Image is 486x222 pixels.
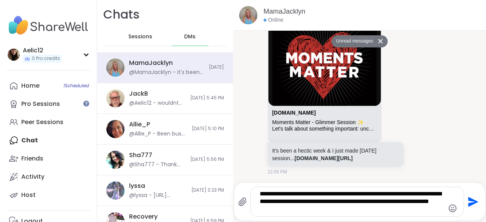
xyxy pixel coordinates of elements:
[129,90,148,98] div: JackB
[23,46,62,55] div: Aelic12
[129,120,150,129] div: Allie_P
[209,64,224,71] span: [DATE]
[21,82,39,90] div: Home
[260,190,442,213] textarea: Type your message
[295,155,353,161] a: [DOMAIN_NAME][URL]
[6,77,91,95] a: Home1Scheduled
[268,168,287,175] span: 12:05 PM
[190,95,224,101] span: [DATE] 5:45 PM
[6,150,91,168] a: Friends
[6,113,91,131] a: Peer Sessions
[190,156,224,163] span: [DATE] 5:56 PM
[21,173,44,181] div: Activity
[21,191,36,199] div: Host
[448,204,457,213] button: Emoji picker
[464,193,481,210] button: Send
[106,120,125,138] img: https://sharewell-space-live.sfo3.digitaloceanspaces.com/user-generated/9890d388-459a-40d4-b033-d...
[106,151,125,169] img: https://sharewell-space-live.sfo3.digitaloceanspaces.com/user-generated/2b4fa20f-2a21-4975-8c80-8...
[129,192,187,199] div: @lyssa - [URL][DOMAIN_NAME]
[129,99,186,107] div: @Aelic12 - wouldnt miss it! thank you!
[6,186,91,204] a: Host
[21,154,43,163] div: Friends
[129,213,158,221] div: Recovery
[129,69,204,76] div: @MamaJacklyn - It's been a hectic week & I just made [DATE] session... [URL][DOMAIN_NAME]
[129,161,186,168] div: @Sha777 - Thank you for that. I appreciate you.
[129,182,145,190] div: lyssa
[129,151,152,159] div: Sha777
[192,126,224,132] span: [DATE] 5:10 PM
[268,11,381,106] img: Moments Matter - Glimmer Session ✨
[272,147,399,162] p: It's been a hectic week & I just made [DATE] session...
[264,7,305,16] a: MamaJacklyn
[103,6,140,23] h1: Chats
[21,118,63,126] div: Peer Sessions
[129,59,173,67] div: MamaJacklyn
[6,95,91,113] a: Pro Sessions
[264,16,283,24] div: Online
[106,58,125,77] img: https://sharewell-space-live.sfo3.digitaloceanspaces.com/user-generated/3954f80f-8337-4e3c-bca6-b...
[129,130,187,138] div: @Allie_P - Been busy with work but good otherwise
[128,33,152,41] span: Sessions
[184,33,196,41] span: DMs
[6,12,91,39] img: ShareWell Nav Logo
[32,55,60,62] span: 0 Pro credits
[272,119,377,126] div: Moments Matter - Glimmer Session ✨
[331,35,375,47] button: Unread messages
[21,100,60,108] div: Pro Sessions
[8,49,20,61] img: Aelic12
[106,89,125,107] img: https://sharewell-space-live.sfo3.digitaloceanspaces.com/user-generated/3c5f9f08-1677-4a94-921c-3...
[191,187,224,194] span: [DATE] 3:23 PM
[63,83,89,89] span: 1 Scheduled
[272,110,316,116] a: Attachment
[6,168,91,186] a: Activity
[239,6,257,24] img: https://sharewell-space-live.sfo3.digitaloceanspaces.com/user-generated/3954f80f-8337-4e3c-bca6-b...
[272,126,377,132] div: Let's talk about something important: uncovering little sparks of brightness in our everyday live...
[106,181,125,200] img: https://sharewell-space-live.sfo3.digitaloceanspaces.com/user-generated/666f9ab0-b952-44c3-ad34-f...
[83,101,89,107] iframe: Spotlight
